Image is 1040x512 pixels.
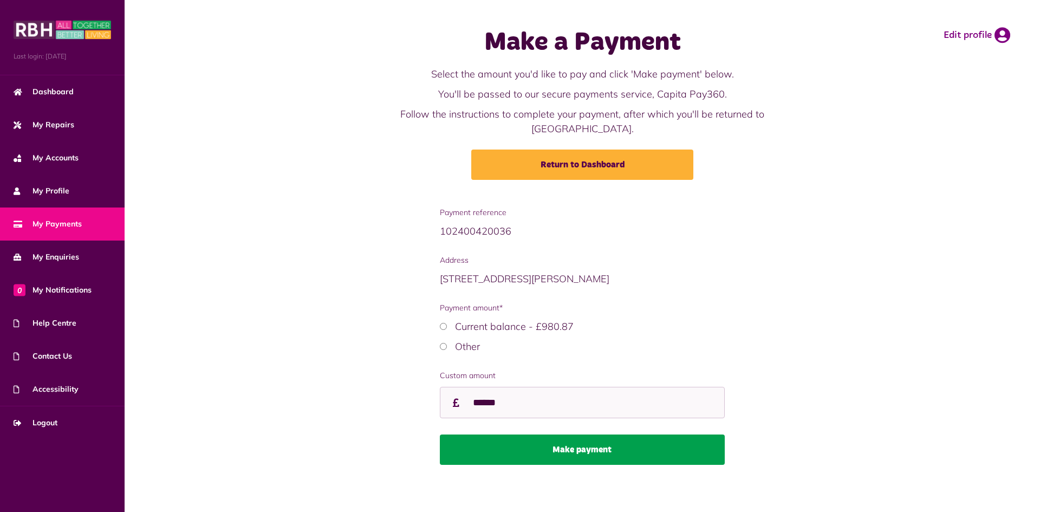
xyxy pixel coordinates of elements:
[366,107,799,136] p: Follow the instructions to complete your payment, after which you'll be returned to [GEOGRAPHIC_D...
[14,384,79,395] span: Accessibility
[14,417,57,429] span: Logout
[440,370,725,381] label: Custom amount
[366,67,799,81] p: Select the amount you'd like to pay and click 'Make payment' below.
[455,320,574,333] label: Current balance - £980.87
[440,302,725,314] span: Payment amount*
[14,218,82,230] span: My Payments
[14,284,92,296] span: My Notifications
[455,340,480,353] label: Other
[14,185,69,197] span: My Profile
[366,27,799,59] h1: Make a Payment
[14,86,74,98] span: Dashboard
[440,255,725,266] span: Address
[14,51,111,61] span: Last login: [DATE]
[14,19,111,41] img: MyRBH
[14,152,79,164] span: My Accounts
[440,225,511,237] span: 102400420036
[14,251,79,263] span: My Enquiries
[440,435,725,465] button: Make payment
[366,87,799,101] p: You'll be passed to our secure payments service, Capita Pay360.
[440,273,609,285] span: [STREET_ADDRESS][PERSON_NAME]
[440,207,725,218] span: Payment reference
[14,351,72,362] span: Contact Us
[14,317,76,329] span: Help Centre
[14,284,25,296] span: 0
[944,27,1010,43] a: Edit profile
[14,119,74,131] span: My Repairs
[471,150,693,180] a: Return to Dashboard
